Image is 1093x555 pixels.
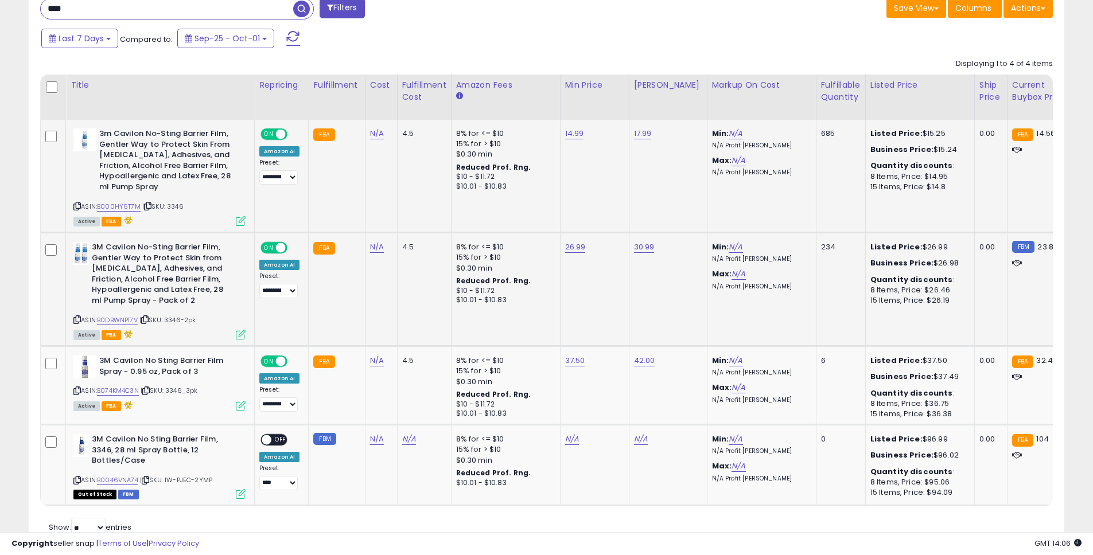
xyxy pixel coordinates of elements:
div: Amazon AI [259,452,299,462]
span: Last 7 Days [59,33,104,44]
div: 15% for > $10 [456,366,551,376]
div: 15% for > $10 [456,139,551,149]
div: 0.00 [979,355,998,366]
b: Listed Price: [870,433,923,444]
div: Fulfillable Quantity [821,79,861,103]
span: 2025-10-9 14:06 GMT [1034,538,1082,549]
div: 8% for <= $10 [456,128,551,139]
div: 8 Items, Price: $36.75 [870,398,966,409]
b: 3M Cavilon No Sting Barrier Film Spray - 0.95 oz, Pack of 3 [99,355,239,380]
div: $96.99 [870,434,966,444]
b: Reduced Prof. Rng. [456,389,531,399]
div: Preset: [259,159,299,185]
div: $26.98 [870,258,966,268]
span: Columns [955,2,991,14]
span: FBA [102,330,121,340]
div: $96.02 [870,450,966,460]
span: 23.8 [1037,241,1053,252]
a: N/A [729,128,742,139]
div: Cost [370,79,392,91]
img: 41+weqPXCTL._SL40_.jpg [73,242,89,265]
div: 685 [821,128,857,139]
span: | SKU: 3346_3pk [141,386,198,395]
p: N/A Profit [PERSON_NAME] [712,369,807,377]
div: 0.00 [979,242,998,252]
span: ON [262,130,276,139]
b: Business Price: [870,450,933,460]
span: FBA [102,401,121,411]
span: | SKU: IW-PJEC-2YMP [140,475,212,484]
div: : [870,161,966,171]
div: Amazon AI [259,146,299,157]
span: FBA [102,217,121,226]
p: N/A Profit [PERSON_NAME] [712,396,807,404]
div: $10 - $11.72 [456,400,551,409]
div: 0.00 [979,128,998,139]
div: $10.01 - $10.83 [456,478,551,488]
a: N/A [370,241,384,253]
div: $0.30 min [456,263,551,273]
small: FBM [1012,241,1034,253]
a: B000HY6T7M [97,202,141,212]
div: Preset: [259,272,299,298]
span: All listings currently available for purchase on Amazon [73,401,100,411]
b: Reduced Prof. Rng. [456,468,531,478]
a: N/A [370,433,384,445]
span: All listings that are currently out of stock and unavailable for purchase on Amazon [73,490,116,499]
b: 3m Cavilon No-Sting Barrier Film, Gentler Way to Protect Skin From [MEDICAL_DATA], Adhesives, and... [99,128,239,195]
span: Show: entries [49,522,131,533]
div: $10.01 - $10.83 [456,295,551,305]
div: Repricing [259,79,304,91]
p: N/A Profit [PERSON_NAME] [712,142,807,150]
div: Preset: [259,386,299,412]
p: N/A Profit [PERSON_NAME] [712,255,807,263]
div: 4.5 [402,355,442,366]
div: 8 Items, Price: $26.46 [870,285,966,295]
b: Min: [712,241,729,252]
p: N/A Profit [PERSON_NAME] [712,447,807,455]
small: FBA [313,242,334,255]
span: OFF [286,357,304,366]
button: Sep-25 - Oct-01 [177,29,274,48]
div: Amazon AI [259,260,299,270]
div: 234 [821,242,857,252]
b: Business Price: [870,371,933,382]
a: N/A [565,433,579,445]
div: $10 - $11.72 [456,172,551,182]
div: Amazon Fees [456,79,555,91]
div: 8% for <= $10 [456,434,551,444]
span: OFF [286,243,304,253]
div: $0.30 min [456,377,551,387]
div: $26.99 [870,242,966,252]
i: hazardous material [121,330,133,338]
span: OFF [286,130,304,139]
div: 15 Items, Price: $94.09 [870,487,966,498]
div: 0.00 [979,434,998,444]
div: $15.24 [870,144,966,155]
div: ASIN: [73,434,246,498]
small: Amazon Fees. [456,91,463,101]
b: Min: [712,128,729,139]
div: Amazon AI [259,373,299,384]
a: 26.99 [565,241,586,253]
a: N/A [370,355,384,366]
p: N/A Profit [PERSON_NAME] [712,475,807,483]
div: $0.30 min [456,149,551,159]
i: hazardous material [121,216,133,224]
b: 3M Cavilon No Sting Barrier Film, 3346, 28 ml Spray Bottle, 12 Bottles/Case [92,434,231,469]
div: ASIN: [73,242,246,338]
b: Listed Price: [870,241,923,252]
div: Displaying 1 to 4 of 4 items [956,58,1053,69]
a: 37.50 [565,355,585,366]
div: 8 Items, Price: $95.06 [870,477,966,487]
b: Listed Price: [870,128,923,139]
span: Compared to: [120,34,173,45]
span: OFF [271,435,290,445]
div: 15 Items, Price: $14.8 [870,182,966,192]
a: N/A [402,433,416,445]
a: Terms of Use [98,538,147,549]
b: Reduced Prof. Rng. [456,276,531,286]
div: 15% for > $10 [456,444,551,455]
a: N/A [729,355,742,366]
a: B0046VNA74 [97,475,138,485]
